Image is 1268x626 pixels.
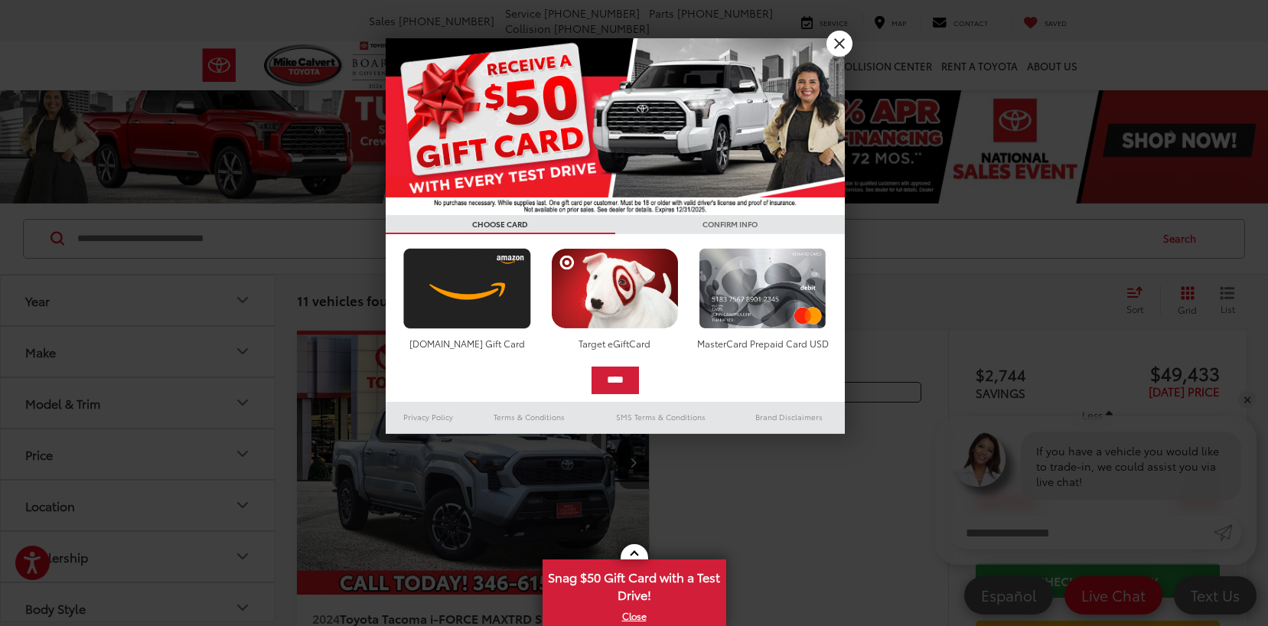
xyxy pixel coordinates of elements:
div: Target eGiftCard [547,337,683,350]
a: Brand Disclaimers [733,408,845,426]
img: amazoncard.png [399,248,535,329]
a: SMS Terms & Conditions [588,408,733,426]
span: Snag $50 Gift Card with a Test Drive! [544,561,725,608]
img: mastercard.png [695,248,830,329]
div: MasterCard Prepaid Card USD [695,337,830,350]
a: Privacy Policy [386,408,471,426]
div: [DOMAIN_NAME] Gift Card [399,337,535,350]
img: 55838_top_625864.jpg [386,38,845,215]
img: targetcard.png [547,248,683,329]
a: Terms & Conditions [471,408,588,426]
h3: CHOOSE CARD [386,215,615,234]
h3: CONFIRM INFO [615,215,845,234]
